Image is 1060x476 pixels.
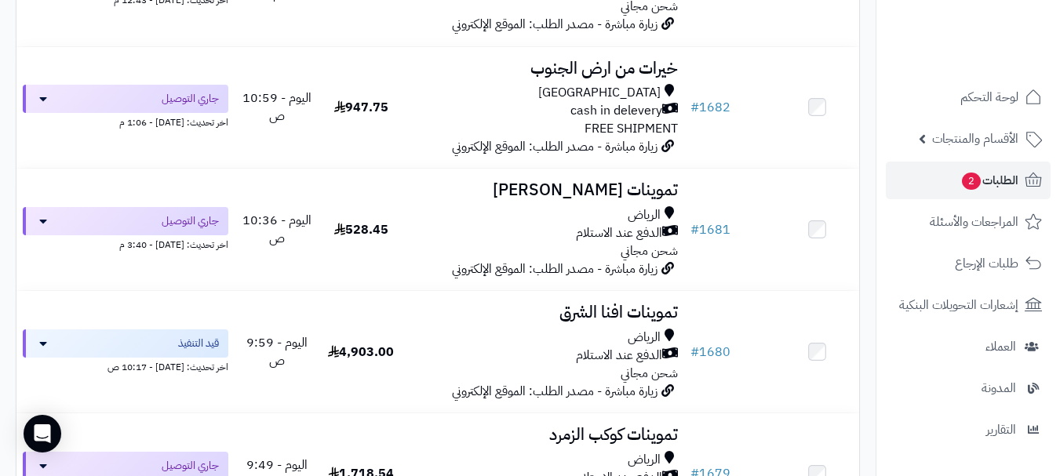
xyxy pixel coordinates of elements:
a: الطلبات2 [886,162,1051,199]
h3: تموينات كوكب الزمرد [410,426,678,444]
a: #1680 [690,343,730,362]
a: العملاء [886,328,1051,365]
h3: تموينات [PERSON_NAME] [410,181,678,199]
span: FREE SHIPMENT [585,119,678,138]
span: زيارة مباشرة - مصدر الطلب: الموقع الإلكتروني [452,382,657,401]
span: cash in delevery [570,102,662,120]
span: جاري التوصيل [162,213,219,229]
a: المراجعات والأسئلة [886,203,1051,241]
span: الرياض [628,329,661,347]
span: # [690,343,699,362]
span: شحن مجاني [621,242,678,260]
span: المدونة [982,377,1016,399]
span: [GEOGRAPHIC_DATA] [538,84,661,102]
a: المدونة [886,369,1051,407]
h3: تموينات افنا الشرق [410,303,678,322]
h3: خيرات من ارض الجنوب [410,60,678,78]
span: الرياض [628,206,661,224]
span: إشعارات التحويلات البنكية [899,294,1018,316]
span: زيارة مباشرة - مصدر الطلب: الموقع الإلكتروني [452,260,657,278]
span: اليوم - 10:36 ص [242,211,311,248]
div: اخر تحديث: [DATE] - 1:06 م [23,113,228,129]
a: طلبات الإرجاع [886,245,1051,282]
span: طلبات الإرجاع [955,253,1018,274]
a: إشعارات التحويلات البنكية [886,286,1051,324]
div: اخر تحديث: [DATE] - 10:17 ص [23,358,228,374]
span: 947.75 [334,98,388,117]
span: الرياض [628,451,661,469]
span: زيارة مباشرة - مصدر الطلب: الموقع الإلكتروني [452,137,657,156]
img: logo-2.png [953,37,1045,70]
span: اليوم - 10:59 ص [242,89,311,125]
span: اليوم - 9:59 ص [246,333,308,370]
a: #1682 [690,98,730,117]
span: شحن مجاني [621,364,678,383]
span: جاري التوصيل [162,91,219,107]
span: لوحة التحكم [960,86,1018,108]
span: زيارة مباشرة - مصدر الطلب: الموقع الإلكتروني [452,15,657,34]
span: # [690,98,699,117]
span: التقارير [986,419,1016,441]
span: الدفع عند الاستلام [576,347,662,365]
span: 4,903.00 [328,343,394,362]
span: # [690,220,699,239]
span: 528.45 [334,220,388,239]
span: جاري التوصيل [162,458,219,474]
span: الدفع عند الاستلام [576,224,662,242]
span: المراجعات والأسئلة [930,211,1018,233]
span: الطلبات [960,169,1018,191]
span: الأقسام والمنتجات [932,128,1018,150]
span: 2 [962,173,981,190]
a: #1681 [690,220,730,239]
a: لوحة التحكم [886,78,1051,116]
span: قيد التنفيذ [178,336,219,351]
div: Open Intercom Messenger [24,415,61,452]
div: اخر تحديث: [DATE] - 3:40 م [23,235,228,252]
a: التقارير [886,411,1051,449]
span: العملاء [985,336,1016,358]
